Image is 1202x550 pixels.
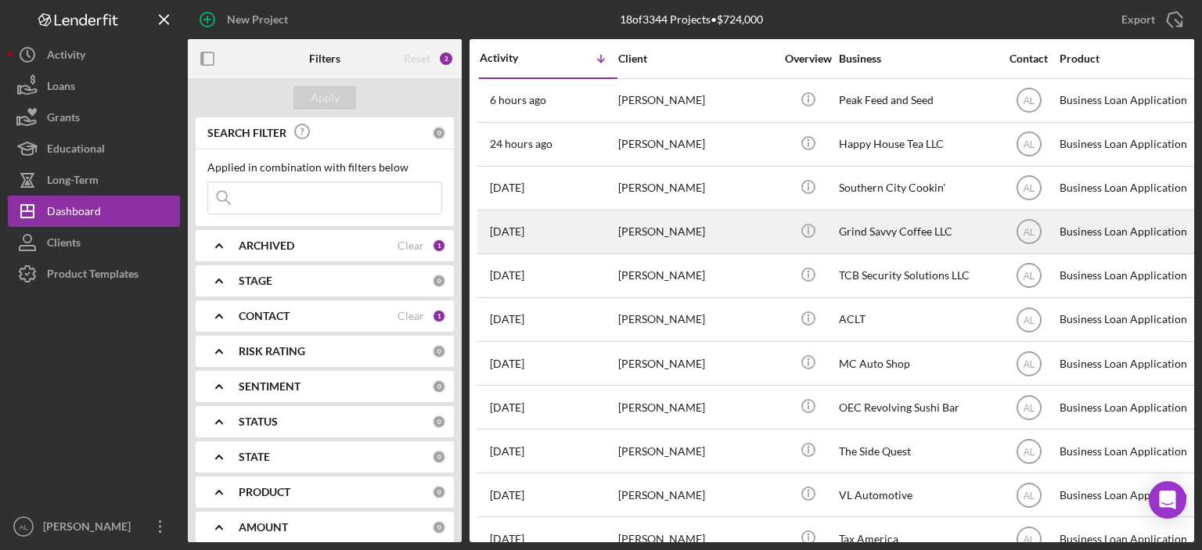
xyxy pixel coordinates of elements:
[490,358,524,370] time: 2025-07-18 00:58
[618,80,775,121] div: [PERSON_NAME]
[432,415,446,429] div: 0
[1023,402,1035,413] text: AL
[618,255,775,297] div: [PERSON_NAME]
[1023,534,1035,545] text: AL
[839,474,995,516] div: VL Automotive
[839,299,995,340] div: ACLT
[480,52,549,64] div: Activity
[839,80,995,121] div: Peak Feed and Seed
[432,344,446,358] div: 0
[239,310,290,322] b: CONTACT
[239,486,290,498] b: PRODUCT
[490,401,524,414] time: 2025-07-17 21:36
[1023,490,1035,501] text: AL
[432,239,446,253] div: 1
[8,39,180,70] button: Activity
[8,164,180,196] button: Long-Term
[618,430,775,472] div: [PERSON_NAME]
[47,70,75,106] div: Loans
[839,430,995,472] div: The Side Quest
[239,380,300,393] b: SENTIMENT
[207,127,286,139] b: SEARCH FILTER
[490,489,524,501] time: 2025-06-26 04:21
[618,167,775,209] div: [PERSON_NAME]
[839,386,995,428] div: OEC Revolving Sushi Bar
[8,196,180,227] button: Dashboard
[618,343,775,384] div: [PERSON_NAME]
[779,52,837,65] div: Overview
[1023,95,1035,106] text: AL
[47,258,139,293] div: Product Templates
[432,274,446,288] div: 0
[839,52,995,65] div: Business
[8,227,180,258] button: Clients
[1023,446,1035,457] text: AL
[47,133,105,168] div: Educational
[239,345,305,358] b: RISK RATING
[1023,358,1035,369] text: AL
[999,52,1058,65] div: Contact
[47,39,85,74] div: Activity
[293,86,356,110] button: Apply
[404,52,430,65] div: Reset
[432,520,446,534] div: 0
[618,386,775,428] div: [PERSON_NAME]
[239,239,294,252] b: ARCHIVED
[311,86,340,110] div: Apply
[618,211,775,253] div: [PERSON_NAME]
[8,258,180,289] button: Product Templates
[620,13,763,26] div: 18 of 3344 Projects • $724,000
[839,124,995,165] div: Happy House Tea LLC
[227,4,288,35] div: New Project
[188,4,304,35] button: New Project
[432,126,446,140] div: 0
[839,255,995,297] div: TCB Security Solutions LLC
[239,415,278,428] b: STATUS
[47,102,80,137] div: Grants
[432,485,446,499] div: 0
[438,51,454,67] div: 2
[39,511,141,546] div: [PERSON_NAME]
[47,227,81,262] div: Clients
[8,133,180,164] button: Educational
[309,52,340,65] b: Filters
[1106,4,1194,35] button: Export
[47,164,99,200] div: Long-Term
[239,451,270,463] b: STATE
[8,70,180,102] button: Loans
[839,167,995,209] div: Southern City Cookin'
[1023,183,1035,194] text: AL
[1023,139,1035,150] text: AL
[8,102,180,133] button: Grants
[8,511,180,542] button: AL[PERSON_NAME]
[47,196,101,231] div: Dashboard
[432,450,446,464] div: 0
[839,211,995,253] div: Grind Savvy Coffee LLC
[207,161,442,174] div: Applied in combination with filters below
[490,445,524,458] time: 2025-07-02 17:21
[490,269,524,282] time: 2025-08-03 20:24
[19,523,28,531] text: AL
[398,310,424,322] div: Clear
[1149,481,1186,519] div: Open Intercom Messenger
[839,343,995,384] div: MC Auto Shop
[490,225,524,238] time: 2025-08-11 18:55
[490,94,546,106] time: 2025-08-12 17:56
[490,138,552,150] time: 2025-08-12 00:08
[618,474,775,516] div: [PERSON_NAME]
[490,313,524,325] time: 2025-07-23 21:45
[618,299,775,340] div: [PERSON_NAME]
[398,239,424,252] div: Clear
[490,533,524,545] time: 2025-06-24 00:45
[1023,227,1035,238] text: AL
[490,182,524,194] time: 2025-08-11 22:49
[1023,271,1035,282] text: AL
